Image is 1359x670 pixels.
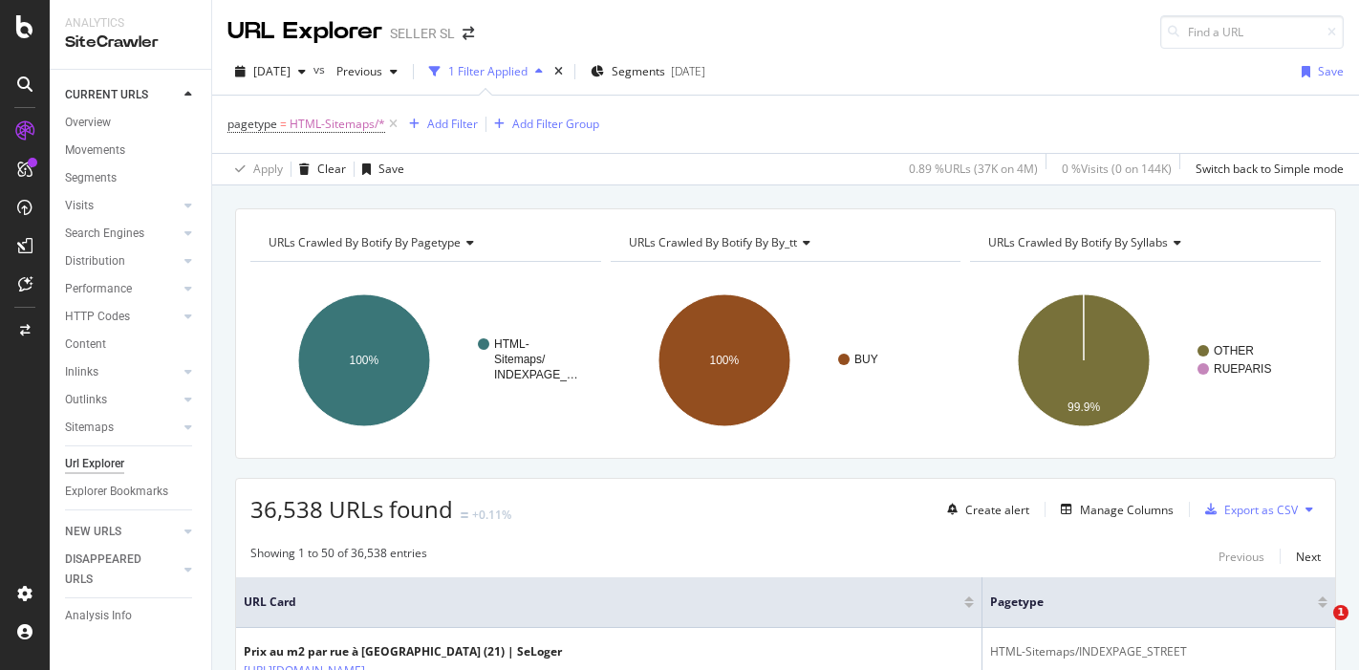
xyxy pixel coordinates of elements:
span: 1 [1333,605,1348,620]
div: Manage Columns [1080,502,1174,518]
div: Movements [65,140,125,161]
div: 0.89 % URLs ( 37K on 4M ) [909,161,1038,177]
div: Performance [65,279,132,299]
text: 100% [350,354,379,367]
a: Performance [65,279,179,299]
a: Outlinks [65,390,179,410]
a: Overview [65,113,198,133]
span: Segments [612,63,665,79]
svg: A chart. [250,277,595,443]
text: OTHER [1214,344,1254,357]
div: Search Engines [65,224,144,244]
span: URLs Crawled By Botify By by_tt [629,234,797,250]
a: Segments [65,168,198,188]
h4: URLs Crawled By Botify By by_tt [625,227,944,258]
svg: A chart. [970,277,1315,443]
a: Distribution [65,251,179,271]
span: URLs Crawled By Botify By syllabs [988,234,1168,250]
span: 2025 Sep. 28th [253,63,291,79]
div: Analysis Info [65,606,132,626]
a: Content [65,335,198,355]
div: Export as CSV [1224,502,1298,518]
div: URL Explorer [227,15,382,48]
button: Next [1296,545,1321,568]
button: Apply [227,154,283,184]
a: HTTP Codes [65,307,179,327]
div: Apply [253,161,283,177]
span: 36,538 URLs found [250,493,453,525]
div: Previous [1219,549,1264,565]
button: Add Filter Group [486,113,599,136]
div: Distribution [65,251,125,271]
div: NEW URLS [65,522,121,542]
div: HTML-Sitemaps/INDEXPAGE_STREET [990,643,1327,660]
div: Add Filter [427,116,478,132]
div: Url Explorer [65,454,124,474]
text: BUY [854,353,878,366]
span: = [280,116,287,132]
button: Save [1294,56,1344,87]
text: RUEPARIS [1214,362,1271,376]
button: Add Filter [401,113,478,136]
iframe: Intercom live chat [1294,605,1340,651]
span: URLs Crawled By Botify By pagetype [269,234,461,250]
h4: URLs Crawled By Botify By pagetype [265,227,584,258]
text: 100% [709,354,739,367]
div: Segments [65,168,117,188]
div: Visits [65,196,94,216]
span: vs [313,61,329,77]
button: Previous [329,56,405,87]
div: +0.11% [472,507,511,523]
div: Next [1296,549,1321,565]
div: Inlinks [65,362,98,382]
div: times [550,62,567,81]
a: Movements [65,140,198,161]
button: Switch back to Simple mode [1188,154,1344,184]
div: Save [1318,63,1344,79]
div: Explorer Bookmarks [65,482,168,502]
img: Equal [461,512,468,518]
span: Previous [329,63,382,79]
span: pagetype [990,594,1289,611]
div: Analytics [65,15,196,32]
text: 99.9% [1068,400,1100,414]
button: Save [355,154,404,184]
input: Find a URL [1160,15,1344,49]
div: arrow-right-arrow-left [463,27,474,40]
text: INDEXPAGE_… [494,368,578,381]
a: Sitemaps [65,418,179,438]
div: DISAPPEARED URLS [65,550,162,590]
a: CURRENT URLS [65,85,179,105]
div: Content [65,335,106,355]
button: Clear [291,154,346,184]
div: Overview [65,113,111,133]
div: SiteCrawler [65,32,196,54]
a: Inlinks [65,362,179,382]
a: Explorer Bookmarks [65,482,198,502]
div: A chart. [611,277,956,443]
a: Url Explorer [65,454,198,474]
button: 1 Filter Applied [421,56,550,87]
a: Visits [65,196,179,216]
a: DISAPPEARED URLS [65,550,179,590]
button: [DATE] [227,56,313,87]
div: Create alert [965,502,1029,518]
div: SELLER SL [390,24,455,43]
button: Create alert [939,494,1029,525]
div: Prix au m2 par rue à [GEOGRAPHIC_DATA] (21) | SeLoger [244,643,562,660]
div: 1 Filter Applied [448,63,528,79]
a: Analysis Info [65,606,198,626]
div: 0 % Visits ( 0 on 144K ) [1062,161,1172,177]
div: Showing 1 to 50 of 36,538 entries [250,545,427,568]
div: HTTP Codes [65,307,130,327]
span: URL Card [244,594,960,611]
span: HTML-Sitemaps/* [290,111,385,138]
div: Clear [317,161,346,177]
div: Outlinks [65,390,107,410]
div: Add Filter Group [512,116,599,132]
button: Previous [1219,545,1264,568]
div: Save [378,161,404,177]
div: [DATE] [671,63,705,79]
a: Search Engines [65,224,179,244]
